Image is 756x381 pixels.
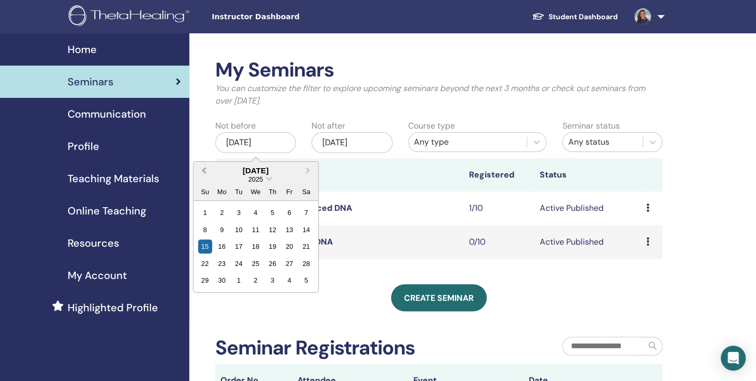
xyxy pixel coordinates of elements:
div: Mo [215,185,229,199]
span: Communication [68,106,146,122]
img: graduation-cap-white.svg [532,12,544,21]
th: Registered [464,158,535,192]
div: Open Intercom Messenger [721,346,746,371]
div: Choose Tuesday, June 24th, 2025 [231,257,245,271]
div: Choose Monday, June 16th, 2025 [215,239,229,253]
a: Create seminar [391,284,487,311]
div: Tu [231,185,245,199]
label: Course type [408,120,455,132]
span: Create seminar [404,293,474,303]
div: We [249,185,263,199]
a: Student Dashboard [524,7,626,27]
div: [DATE] [311,132,393,153]
div: Choose Saturday, June 7th, 2025 [299,206,313,220]
h2: Seminar Registrations [215,336,415,360]
div: Any status [568,136,637,148]
div: Choose Wednesday, June 18th, 2025 [249,239,263,253]
div: [DATE] [193,166,318,175]
div: Choose Wednesday, June 4th, 2025 [249,206,263,220]
div: Th [265,185,279,199]
th: Seminar [215,158,286,192]
div: Choose Saturday, July 5th, 2025 [299,273,313,287]
div: Choose Tuesday, July 1st, 2025 [231,273,245,287]
div: Choose Thursday, June 12th, 2025 [265,223,279,237]
button: Next Month [301,163,317,180]
div: Choose Friday, June 13th, 2025 [282,223,296,237]
span: Teaching Materials [68,171,159,186]
p: You can customize the filter to explore upcoming seminars beyond the next 3 months or check out s... [215,82,663,107]
div: Choose Sunday, June 8th, 2025 [198,223,212,237]
div: Choose Friday, July 4th, 2025 [282,273,296,287]
span: Seminars [68,74,113,90]
th: Status [535,158,641,192]
div: Choose Wednesday, June 11th, 2025 [249,223,263,237]
div: Choose Sunday, June 29th, 2025 [198,273,212,287]
span: Highlighted Profile [68,300,158,315]
div: Choose Friday, June 20th, 2025 [282,239,296,253]
span: Home [68,42,97,57]
span: Online Teaching [68,203,146,219]
td: Active Published [535,225,641,259]
div: Choose Thursday, July 3rd, 2025 [265,273,279,287]
div: Fr [282,185,296,199]
div: Choose Saturday, June 21st, 2025 [299,239,313,253]
div: Choose Thursday, June 5th, 2025 [265,206,279,220]
div: Choose Wednesday, July 2nd, 2025 [249,273,263,287]
img: logo.png [69,5,193,29]
div: Choose Wednesday, June 25th, 2025 [249,257,263,271]
div: Choose Sunday, June 22nd, 2025 [198,257,212,271]
div: Choose Tuesday, June 17th, 2025 [231,239,245,253]
span: Profile [68,138,99,154]
div: Choose Date [193,161,319,293]
h2: My Seminars [215,58,663,82]
td: 1/10 [464,192,535,225]
div: Choose Thursday, June 19th, 2025 [265,239,279,253]
label: Not before [215,120,256,132]
div: Choose Friday, June 6th, 2025 [282,206,296,220]
div: Any type [414,136,522,148]
a: Advanced DNA [291,202,352,213]
label: Not after [311,120,345,132]
div: Choose Sunday, June 15th, 2025 [198,239,212,253]
div: Choose Sunday, June 1st, 2025 [198,206,212,220]
div: Choose Friday, June 27th, 2025 [282,257,296,271]
div: Month June, 2025 [197,204,315,288]
span: Resources [68,235,119,251]
div: Choose Saturday, June 14th, 2025 [299,223,313,237]
div: Sa [299,185,313,199]
div: Choose Thursday, June 26th, 2025 [265,257,279,271]
span: Instructor Dashboard [212,11,368,22]
span: My Account [68,268,127,283]
div: [DATE] [215,132,296,153]
td: Active Published [535,192,641,225]
div: Choose Saturday, June 28th, 2025 [299,257,313,271]
div: Choose Monday, June 2nd, 2025 [215,206,229,220]
button: Previous Month [194,163,211,180]
img: default.jpg [634,8,651,25]
label: Seminar status [562,120,619,132]
div: Choose Tuesday, June 10th, 2025 [231,223,245,237]
div: Choose Monday, June 9th, 2025 [215,223,229,237]
td: 0/10 [464,225,535,259]
div: Su [198,185,212,199]
div: Choose Monday, June 23rd, 2025 [215,257,229,271]
div: Choose Tuesday, June 3rd, 2025 [231,206,245,220]
span: 2025 [248,175,263,183]
div: Choose Monday, June 30th, 2025 [215,273,229,287]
